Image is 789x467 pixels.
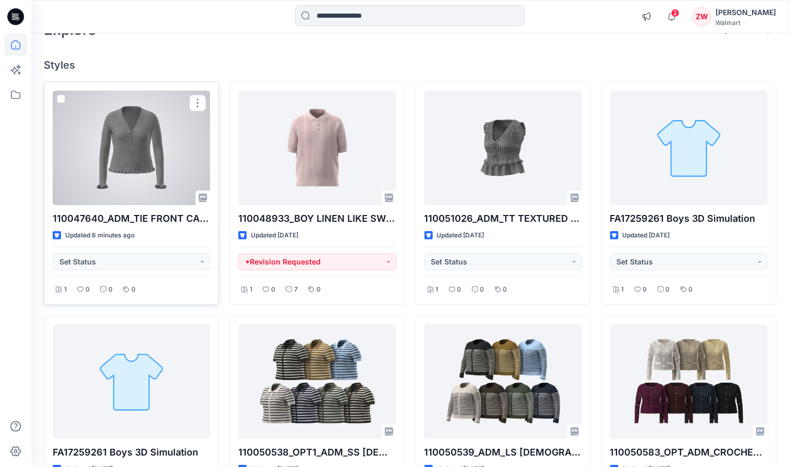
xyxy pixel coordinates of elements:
a: 110051026_ADM_TT TEXTURED TIE FRONT TOP [424,91,582,205]
a: 110050583_OPT_ADM_CROCHET JACKET [610,324,768,439]
p: 0 [643,284,647,295]
p: 0 [457,284,462,295]
p: 110050538_OPT1_ADM_SS [DEMOGRAPHIC_DATA] CARDI [238,445,396,460]
a: FA17259261 Boys 3D Simulation [610,91,768,205]
p: 0 [131,284,136,295]
a: FA17259261 Boys 3D Simulation [53,324,210,439]
p: 0 [317,284,321,295]
div: [PERSON_NAME] [715,6,776,19]
p: 110050539_ADM_LS [DEMOGRAPHIC_DATA] CARDI [424,445,582,460]
p: 0 [271,284,275,295]
a: 110050539_ADM_LS LADY CARDI [424,324,582,439]
p: 0 [689,284,693,295]
p: Updated [DATE] [437,230,484,241]
p: 110051026_ADM_TT TEXTURED TIE FRONT TOP [424,211,582,226]
p: Updated 6 minutes ago [65,230,135,241]
p: FA17259261 Boys 3D Simulation [53,445,210,460]
p: 1 [436,284,439,295]
p: 1 [622,284,624,295]
p: 110050583_OPT_ADM_CROCHET JACKET [610,445,768,460]
h2: Explore [44,21,96,38]
a: 110050538_OPT1_ADM_SS LADY CARDI [238,324,396,439]
p: 1 [64,284,67,295]
a: 110047640_ADM_TIE FRONT CARDIGAN [53,91,210,205]
p: Updated [DATE] [251,230,298,241]
p: 110047640_ADM_TIE FRONT CARDIGAN [53,211,210,226]
p: 0 [666,284,670,295]
p: 0 [86,284,90,295]
p: FA17259261 Boys 3D Simulation [610,211,768,226]
p: 1 [250,284,252,295]
p: 7 [294,284,298,295]
div: Walmart [715,19,776,27]
p: 0 [503,284,507,295]
a: 110048933_BOY LINEN LIKE SWEATER POLO [238,91,396,205]
p: 0 [480,284,484,295]
span: 2 [671,9,679,17]
p: Updated [DATE] [623,230,670,241]
div: ZW [693,7,711,26]
p: 0 [108,284,113,295]
h4: Styles [44,59,776,71]
p: 110048933_BOY LINEN LIKE SWEATER POLO [238,211,396,226]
